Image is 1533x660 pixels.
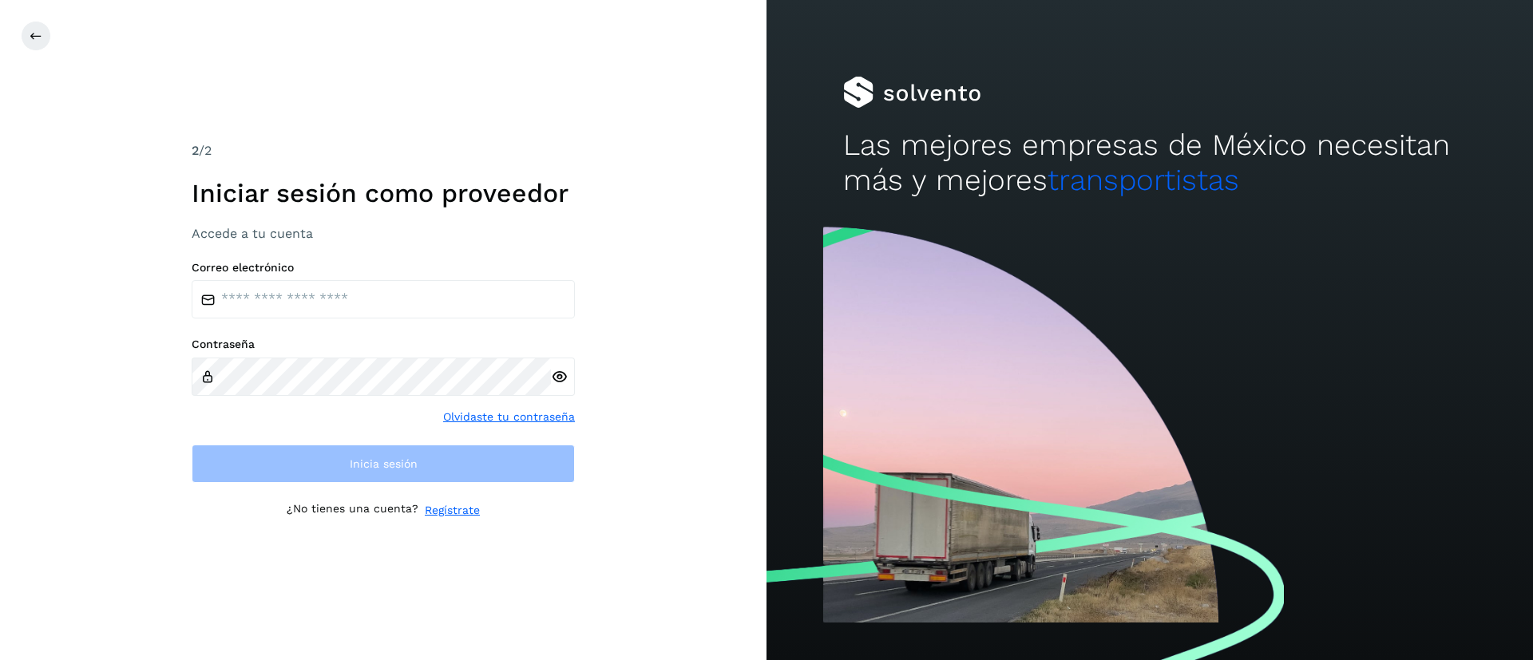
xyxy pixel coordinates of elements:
[192,141,575,160] div: /2
[192,178,575,208] h1: Iniciar sesión como proveedor
[843,128,1456,199] h2: Las mejores empresas de México necesitan más y mejores
[287,502,418,519] p: ¿No tienes una cuenta?
[192,143,199,158] span: 2
[1048,163,1239,197] span: transportistas
[350,458,418,469] span: Inicia sesión
[192,261,575,275] label: Correo electrónico
[443,409,575,425] a: Olvidaste tu contraseña
[192,445,575,483] button: Inicia sesión
[192,226,575,241] h3: Accede a tu cuenta
[192,338,575,351] label: Contraseña
[425,502,480,519] a: Regístrate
